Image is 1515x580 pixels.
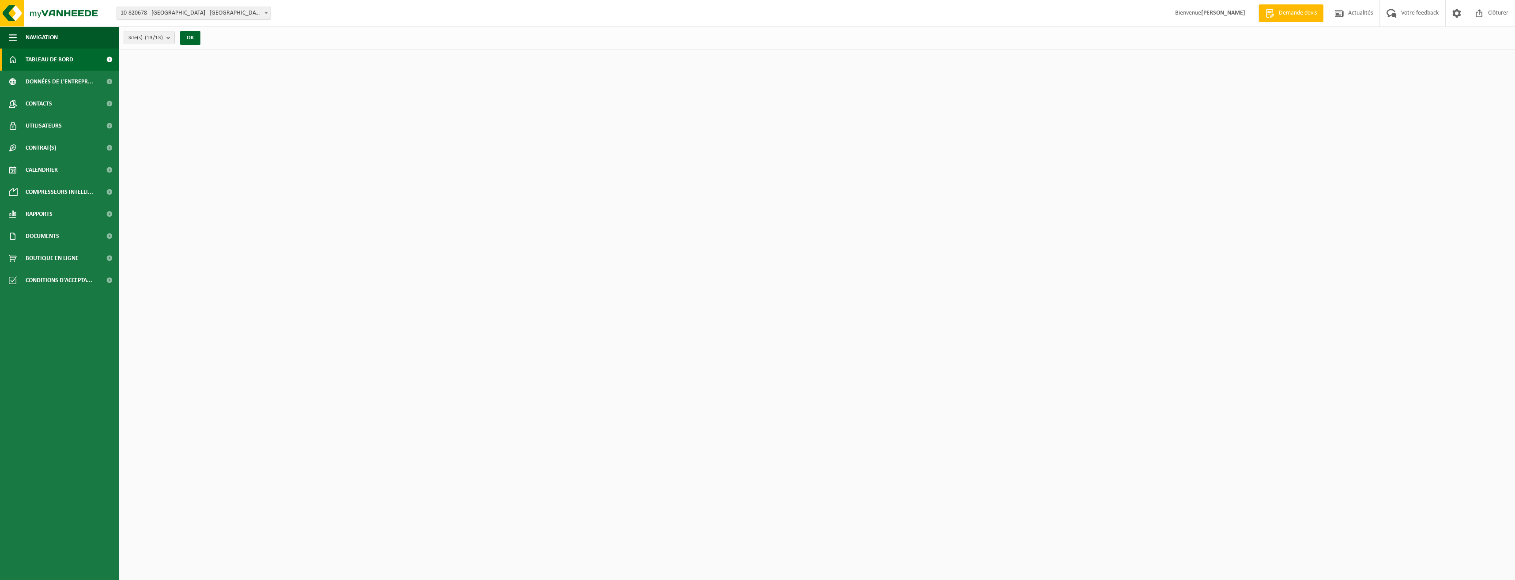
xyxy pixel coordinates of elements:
[26,49,73,71] span: Tableau de bord
[117,7,271,19] span: 10-820678 - WALIBI - WAVRE
[26,93,52,115] span: Contacts
[117,7,271,20] span: 10-820678 - WALIBI - WAVRE
[124,31,175,44] button: Site(s)(13/13)
[1259,4,1323,22] a: Demande devis
[1201,10,1245,16] strong: [PERSON_NAME]
[26,159,58,181] span: Calendrier
[26,181,93,203] span: Compresseurs intelli...
[26,26,58,49] span: Navigation
[26,137,56,159] span: Contrat(s)
[26,269,92,291] span: Conditions d'accepta...
[26,71,93,93] span: Données de l'entrepr...
[1277,9,1319,18] span: Demande devis
[180,31,200,45] button: OK
[128,31,163,45] span: Site(s)
[145,35,163,41] count: (13/13)
[26,203,53,225] span: Rapports
[26,247,79,269] span: Boutique en ligne
[26,115,62,137] span: Utilisateurs
[26,225,59,247] span: Documents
